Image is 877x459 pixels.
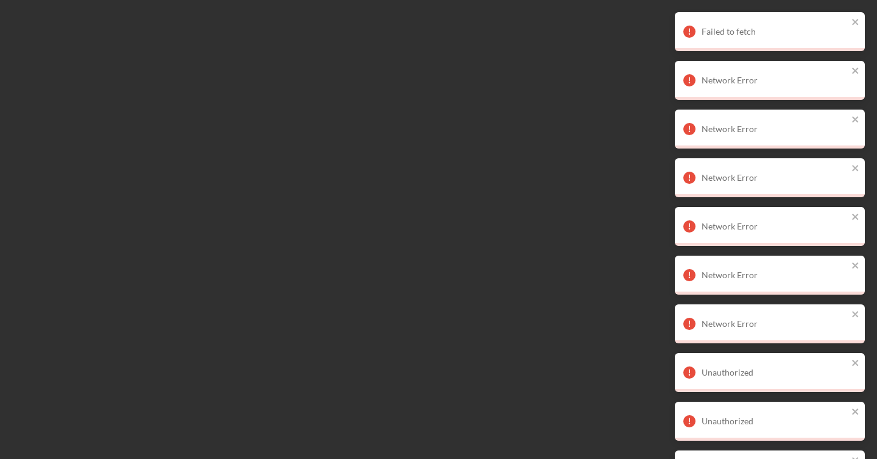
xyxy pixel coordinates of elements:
div: Network Error [702,319,848,329]
button: close [851,212,860,223]
button: close [851,163,860,175]
button: close [851,407,860,418]
div: Network Error [702,222,848,231]
button: close [851,114,860,126]
div: Failed to fetch [702,27,848,37]
div: Unauthorized [702,416,848,426]
button: close [851,358,860,370]
div: Unauthorized [702,368,848,377]
div: Network Error [702,270,848,280]
button: close [851,309,860,321]
button: close [851,17,860,29]
button: close [851,66,860,77]
div: Network Error [702,75,848,85]
div: Network Error [702,173,848,183]
div: Network Error [702,124,848,134]
button: close [851,261,860,272]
